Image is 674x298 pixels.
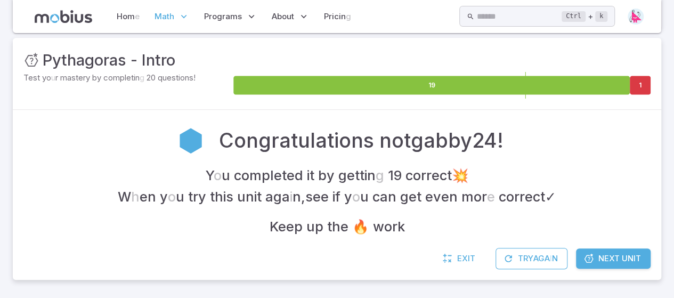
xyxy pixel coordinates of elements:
kbd: Ctrl [562,11,586,22]
readpronunciation-span: ✓ [545,189,556,205]
readpronunciation-word: unit [237,189,262,205]
a: Exit [437,248,483,269]
readpronunciation-word: correct [499,189,545,205]
readpronunciation-word: mastery [60,73,90,83]
readpronunciation-word: by [92,73,101,83]
readpronunciation-span: o [168,189,176,205]
h4: 19 💥 [206,165,469,186]
readpronunciation-span: u [360,189,369,205]
readpronunciation-span: yo [42,73,51,83]
p: 20 [23,72,231,84]
readpronunciation-word: can [372,189,396,205]
readpronunciation-word: Keep [270,219,303,235]
readpronunciation-span: i [290,189,293,205]
readpronunciation-span: u [176,189,184,205]
readpronunciation-span: n [552,254,558,264]
readpronunciation-span: Try [518,253,533,263]
readpronunciation-span: i [550,254,552,264]
readpronunciation-span: y [344,189,352,205]
readpronunciation-word: Test [23,73,40,83]
readpronunciation-word: Math [155,11,174,21]
readpronunciation-span: mor [461,189,487,205]
readpronunciation-span: e [487,189,495,205]
readpronunciation-span: Pricin [324,11,346,21]
readpronunciation-span: , [301,189,305,205]
readpronunciation-word: see [305,189,329,205]
readpronunciation-span: u [222,167,230,183]
readpronunciation-word: About [272,11,294,21]
readpronunciation-span: n [293,189,301,205]
readpronunciation-word: it [307,167,314,183]
readpronunciation-word: Exit [457,253,475,263]
readpronunciation-span: e [135,11,140,21]
a: Pricing [321,4,354,29]
readpronunciation-span: r [55,73,58,83]
a: Home [113,4,143,29]
readpronunciation-word: up [306,219,323,235]
readpronunciation-word: Next [598,253,620,263]
readpronunciation-span: o [352,189,360,205]
readpronunciation-span: 24! [472,128,504,152]
readpronunciation-span: en [140,189,156,205]
readpronunciation-word: questions [158,73,193,83]
readpronunciation-span: completin [103,73,140,83]
readpronunciation-span: g [140,73,144,83]
readpronunciation-word: if [332,189,340,205]
readpronunciation-word: notgabby [379,128,472,152]
readpronunciation-span: Hom [117,11,135,21]
readpronunciation-span: o [214,167,222,183]
readpronunciation-span: Aga [533,254,550,264]
readpronunciation-word: the [327,219,348,235]
readpronunciation-word: - [131,51,137,69]
readpronunciation-span: g [376,167,384,183]
button: TryAgain [496,248,567,269]
readpronunciation-word: completed [234,167,303,183]
readpronunciation-word: Unit [622,253,641,263]
readpronunciation-word: Pythagoras [43,51,126,69]
readpronunciation-span: gettin [338,167,376,183]
readpronunciation-word: get [400,189,421,205]
readpronunciation-word: by [318,167,335,183]
readpronunciation-span: Y [206,167,214,183]
img: right-triangle.svg [628,9,644,25]
readpronunciation-word: correct [405,167,452,183]
readpronunciation-word: Intro [142,51,175,69]
readpronunciation-word: even [425,189,458,205]
readpronunciation-word: this [210,189,233,205]
readpronunciation-span: aga [265,189,290,205]
readpronunciation-span: g [346,11,351,21]
readpronunciation-word: Programs [204,11,242,21]
readpronunciation-word: Congratulations [219,128,374,152]
h4: 🔥 [270,216,405,237]
readpronunciation-span: u [51,73,55,83]
div: + [562,10,607,23]
readpronunciation-span: y [160,189,168,205]
readpronunciation-word: work [373,219,405,235]
readpronunciation-word: try [188,189,206,205]
readpronunciation-span: W [118,189,131,205]
a: Next Unit [576,248,651,269]
readpronunciation-span: ! [193,73,196,83]
readpronunciation-word: k [599,12,603,20]
readpronunciation-span: h [131,189,140,205]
